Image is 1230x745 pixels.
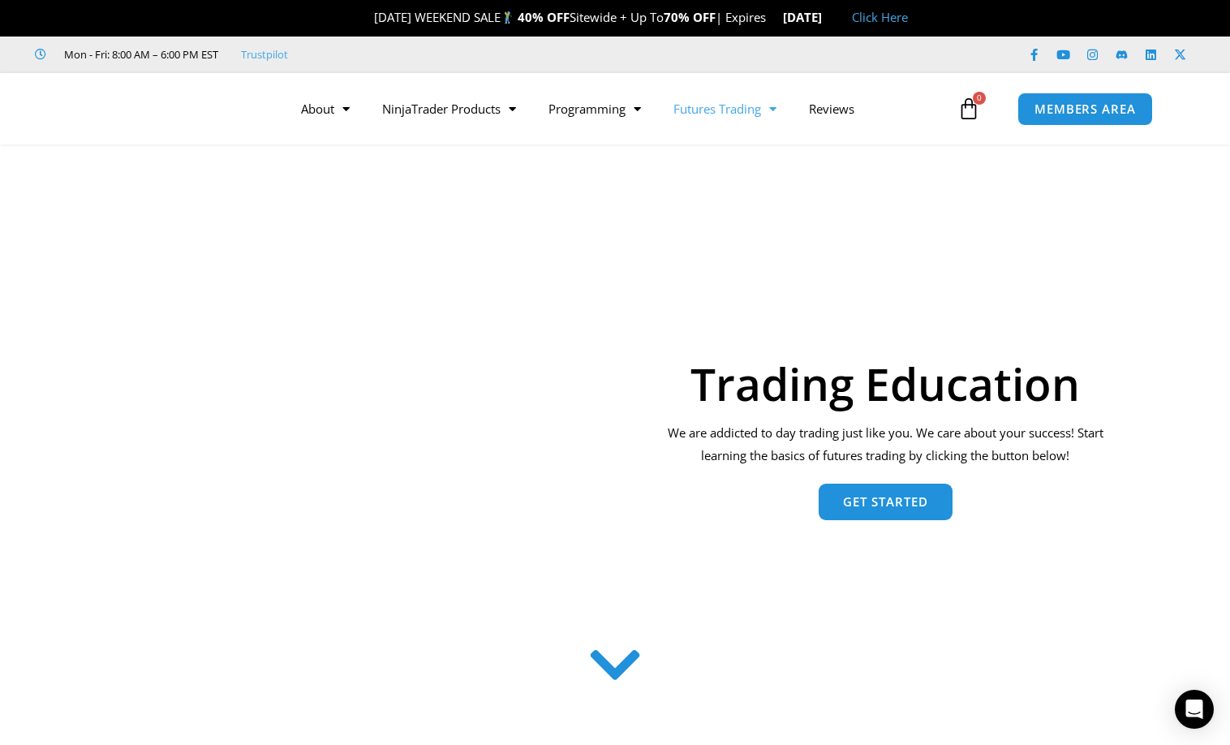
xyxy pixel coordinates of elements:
[366,90,532,127] a: NinjaTrader Products
[501,11,514,24] img: 🏌️‍♂️
[973,92,986,105] span: 0
[767,11,779,24] img: ⌛
[783,9,836,25] strong: [DATE]
[532,90,657,127] a: Programming
[357,9,783,25] span: [DATE] WEEKEND SALE Sitewide + Up To | Expires
[819,484,953,520] a: Get Started
[518,9,570,25] strong: 40% OFF
[60,45,218,64] span: Mon - Fri: 8:00 AM – 6:00 PM EST
[657,422,1114,467] p: We are addicted to day trading just like you. We care about your success! Start learning the basi...
[933,85,1004,132] a: 0
[241,45,288,64] a: Trustpilot
[843,496,928,508] span: Get Started
[116,230,625,616] img: AdobeStock 293954085 1 Converted | Affordable Indicators – NinjaTrader
[285,90,366,127] a: About
[1017,93,1153,126] a: MEMBERS AREA
[60,80,234,138] img: LogoAI | Affordable Indicators – NinjaTrader
[657,361,1114,406] h1: Trading Education
[1175,690,1214,729] div: Open Intercom Messenger
[664,9,716,25] strong: 70% OFF
[285,90,954,127] nav: Menu
[793,90,871,127] a: Reviews
[361,11,373,24] img: 🎉
[1034,103,1136,115] span: MEMBERS AREA
[852,9,908,25] a: Click Here
[823,11,835,24] img: 🏭
[657,90,793,127] a: Futures Trading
